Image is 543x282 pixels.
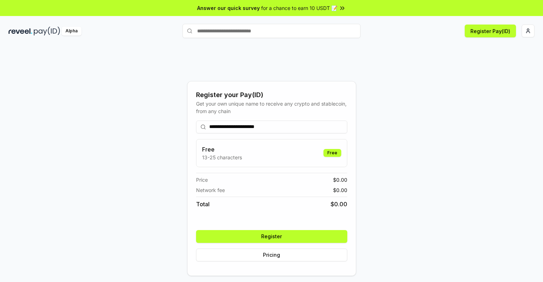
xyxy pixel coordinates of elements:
[333,186,347,194] span: $ 0.00
[465,25,516,37] button: Register Pay(ID)
[323,149,341,157] div: Free
[196,100,347,115] div: Get your own unique name to receive any crypto and stablecoin, from any chain
[62,27,81,36] div: Alpha
[202,145,242,154] h3: Free
[202,154,242,161] p: 13-25 characters
[196,230,347,243] button: Register
[196,176,208,183] span: Price
[333,176,347,183] span: $ 0.00
[197,4,260,12] span: Answer our quick survey
[261,4,337,12] span: for a chance to earn 10 USDT 📝
[196,249,347,261] button: Pricing
[196,186,225,194] span: Network fee
[196,90,347,100] div: Register your Pay(ID)
[34,27,60,36] img: pay_id
[331,200,347,208] span: $ 0.00
[9,27,32,36] img: reveel_dark
[196,200,210,208] span: Total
